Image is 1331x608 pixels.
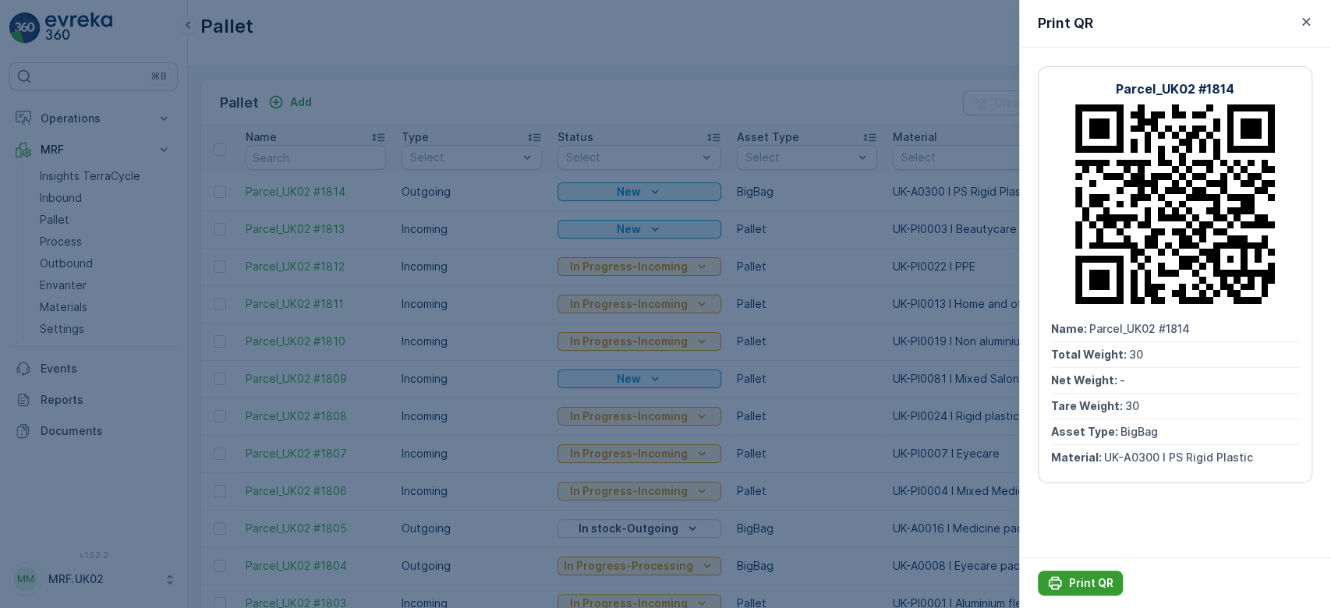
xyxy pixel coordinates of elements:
span: Pallet [83,359,114,372]
span: Name : [13,256,51,269]
span: Tare Weight : [13,333,87,346]
span: 30 [1125,399,1139,412]
span: UK-A0300 I PS Rigid Plastic [1104,451,1253,464]
p: Parcel_UK02 #1814 [1116,80,1234,98]
span: UK-PI0003 I Beautycare [66,384,195,398]
span: - [82,307,87,320]
span: Name : [1051,322,1089,335]
button: Print QR [1038,571,1123,596]
span: Total Weight : [1051,348,1129,361]
span: Parcel_UK02 #1813 [51,256,151,269]
span: Material : [13,384,66,398]
span: 30 [87,333,101,346]
span: BigBag [1120,425,1158,438]
span: 30 [91,281,105,295]
span: - [1120,373,1125,387]
span: Net Weight : [1051,373,1120,387]
span: Parcel_UK02 #1814 [1089,322,1190,335]
span: Material : [1051,451,1104,464]
span: 30 [1129,348,1143,361]
span: Asset Type : [13,359,83,372]
p: Parcel_UK02 #1813 [605,13,723,32]
span: Asset Type : [1051,425,1120,438]
span: Net Weight : [13,307,82,320]
p: Print QR [1038,12,1093,34]
span: Tare Weight : [1051,399,1125,412]
p: Print QR [1069,575,1113,591]
span: Total Weight : [13,281,91,295]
